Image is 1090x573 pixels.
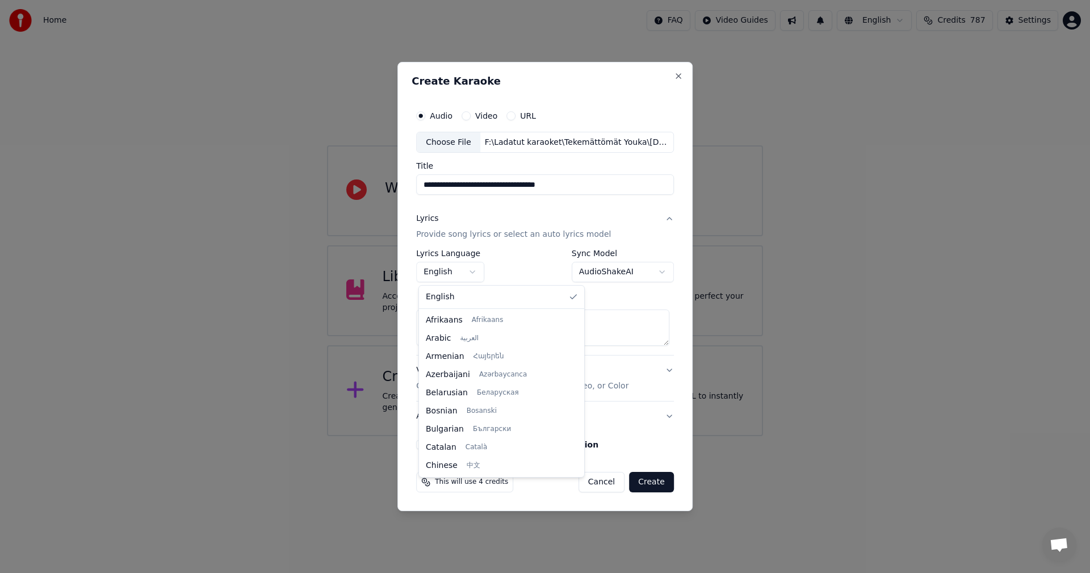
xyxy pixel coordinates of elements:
span: Azərbaycanca [479,370,527,379]
span: Afrikaans [472,316,504,325]
span: Catalan [426,442,456,453]
span: Bosnian [426,405,458,417]
span: Հայերեն [473,352,504,361]
span: Bosanski [467,407,497,416]
span: Български [473,425,511,434]
span: Беларуская [477,388,519,398]
span: 中文 [467,461,480,470]
span: Català [466,443,487,452]
span: Belarusian [426,387,468,399]
span: Armenian [426,351,464,362]
span: العربية [460,334,479,343]
span: Bulgarian [426,424,464,435]
span: Azerbaijani [426,369,470,380]
span: Arabic [426,333,451,344]
span: Chinese [426,460,458,471]
span: Afrikaans [426,315,463,326]
span: English [426,291,455,303]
